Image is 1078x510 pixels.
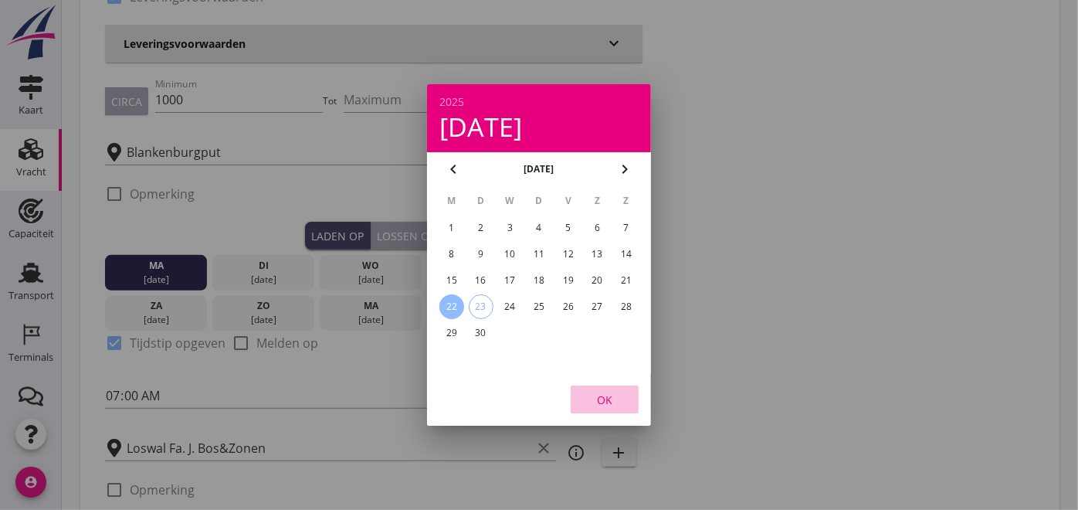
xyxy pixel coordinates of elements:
[497,268,522,293] button: 17
[439,321,464,345] button: 29
[614,294,639,319] button: 28
[527,294,551,319] button: 25
[520,158,559,181] button: [DATE]
[615,160,634,178] i: chevron_right
[556,216,581,240] button: 5
[496,188,524,214] th: W
[612,188,640,214] th: Z
[469,216,493,240] button: 2
[554,188,582,214] th: V
[527,242,551,267] button: 11
[439,97,639,107] div: 2025
[614,268,639,293] button: 21
[614,242,639,267] button: 14
[527,268,551,293] button: 18
[497,294,522,319] button: 24
[527,216,551,240] button: 4
[585,268,609,293] button: 20
[469,294,493,319] button: 23
[556,268,581,293] button: 19
[584,188,612,214] th: Z
[585,216,609,240] button: 6
[469,321,493,345] button: 30
[438,188,466,214] th: M
[497,242,522,267] button: 10
[469,242,493,267] button: 9
[467,188,495,214] th: D
[439,216,464,240] button: 1
[439,268,464,293] button: 15
[585,242,609,267] button: 13
[439,114,639,140] div: [DATE]
[444,160,463,178] i: chevron_left
[585,294,609,319] button: 27
[556,242,581,267] button: 12
[614,216,639,240] button: 7
[439,294,464,319] button: 22
[525,188,553,214] th: D
[556,294,581,319] button: 26
[583,392,626,408] div: OK
[439,242,464,267] button: 8
[497,216,522,240] button: 3
[469,268,493,293] button: 16
[470,295,493,318] div: 23
[571,386,639,413] button: OK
